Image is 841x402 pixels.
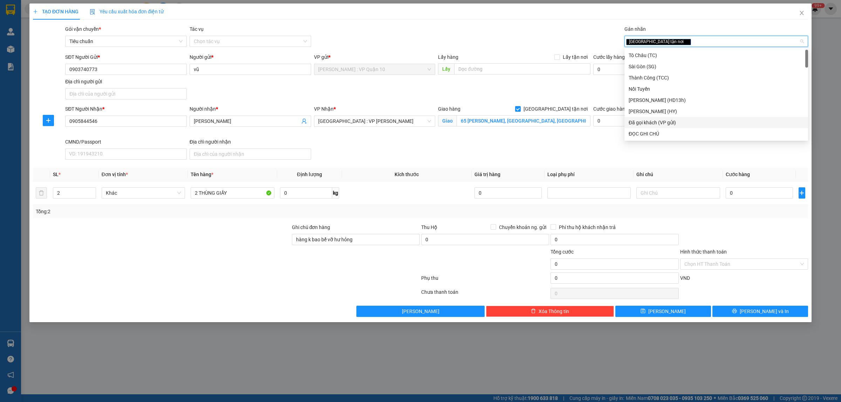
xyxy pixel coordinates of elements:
[90,9,95,15] img: icon
[53,172,59,177] span: SL
[292,224,330,230] label: Ghi chú đơn hàng
[634,168,723,181] th: Ghi chú
[36,187,47,199] button: delete
[636,187,720,199] input: Ghi Chú
[624,50,808,61] div: Tô Châu (TC)
[474,172,500,177] span: Giá trị hàng
[593,115,670,126] input: Cước giao hàng
[629,130,804,138] div: ĐỌC GHI CHÚ
[680,275,690,281] span: VND
[792,4,812,23] button: Close
[648,307,686,315] span: [PERSON_NAME]
[454,63,590,75] input: Dọc đường
[732,309,737,314] span: printer
[539,307,569,315] span: Xóa Thông tin
[3,24,53,36] span: [PHONE_NUMBER]
[190,53,311,61] div: Người gửi
[438,63,454,75] span: Lấy
[624,95,808,106] div: Huy Dương (HD13h)
[90,9,164,14] span: Yêu cầu xuất hóa đơn điện tử
[629,96,804,104] div: [PERSON_NAME] (HD13h)
[593,106,628,112] label: Cước giao hàng
[65,138,187,146] div: CMND/Passport
[33,9,78,14] span: TẠO ĐƠN HÀNG
[292,234,420,245] input: Ghi chú đơn hàng
[486,306,614,317] button: deleteXóa Thông tin
[641,309,645,314] span: save
[420,288,550,300] div: Chưa thanh toán
[190,26,204,32] label: Tác vụ
[314,53,436,61] div: VP gửi
[191,187,274,199] input: VD: Bàn, Ghế
[356,306,484,317] button: [PERSON_NAME]
[629,85,804,93] div: Nối Tuyến
[799,187,805,199] button: plus
[43,118,54,123] span: plus
[438,115,457,126] span: Giao
[47,3,139,13] strong: PHIẾU DÁN LÊN HÀNG
[712,306,808,317] button: printer[PERSON_NAME] và In
[545,168,634,181] th: Loại phụ phí
[44,14,141,21] span: Ngày in phiếu: 12:20 ngày
[19,24,37,30] strong: CSKH:
[36,208,324,215] div: Tổng: 2
[395,172,419,177] span: Kích thước
[629,108,804,115] div: [PERSON_NAME] (HY)
[65,78,187,85] div: Địa chỉ người gửi
[318,116,431,126] span: Đà Nẵng : VP Thanh Khê
[102,172,128,177] span: Đơn vị tính
[402,307,439,315] span: [PERSON_NAME]
[692,37,693,46] input: Gán nhãn
[624,128,808,139] div: ĐỌC GHI CHÚ
[65,105,187,113] div: SĐT Người Nhận
[191,172,213,177] span: Tên hàng
[421,224,437,230] span: Thu Hộ
[531,309,536,314] span: delete
[457,115,590,126] input: Giao tận nơi
[799,10,805,16] span: close
[624,72,808,83] div: Thành Công (TCC)
[332,187,339,199] span: kg
[624,83,808,95] div: Nối Tuyến
[740,307,789,315] span: [PERSON_NAME] và In
[626,39,691,45] span: [GEOGRAPHIC_DATA] tận nơi
[318,64,431,75] span: Hồ Chí Minh : VP Quận 10
[551,249,574,255] span: Tổng cước
[420,274,550,286] div: Phụ thu
[615,306,711,317] button: save[PERSON_NAME]
[61,24,129,36] span: CÔNG TY TNHH CHUYỂN PHÁT NHANH BẢO AN
[190,148,311,160] input: Địa chỉ của người nhận
[190,105,311,113] div: Người nhận
[65,53,187,61] div: SĐT Người Gửi
[593,54,625,60] label: Cước lấy hàng
[556,223,618,231] span: Phí thu hộ khách nhận trả
[629,119,804,126] div: Đã gọi khách (VP gửi)
[680,249,727,255] label: Hình thức thanh toán
[629,51,804,59] div: Tô Châu (TC)
[297,172,322,177] span: Định lượng
[438,106,460,112] span: Giao hàng
[69,36,183,47] span: Tiêu chuẩn
[726,172,750,177] span: Cước hàng
[560,53,590,61] span: Lấy tận nơi
[314,106,334,112] span: VP Nhận
[474,187,542,199] input: 0
[685,40,688,43] span: close
[496,223,549,231] span: Chuyển khoản ng. gửi
[190,138,311,146] div: Địa chỉ người nhận
[629,63,804,70] div: Sài Gòn (SG)
[799,190,805,196] span: plus
[65,26,101,32] span: Gói vận chuyển
[438,54,458,60] span: Lấy hàng
[3,42,105,52] span: Mã đơn: VP101509250014
[106,188,181,198] span: Khác
[33,9,38,14] span: plus
[624,61,808,72] div: Sài Gòn (SG)
[624,117,808,128] div: Đã gọi khách (VP gửi)
[593,64,684,75] input: Cước lấy hàng
[301,118,307,124] span: user-add
[65,88,187,99] input: Địa chỉ của người gửi
[624,106,808,117] div: Hoàng Yến (HY)
[521,105,590,113] span: [GEOGRAPHIC_DATA] tận nơi
[43,115,54,126] button: plus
